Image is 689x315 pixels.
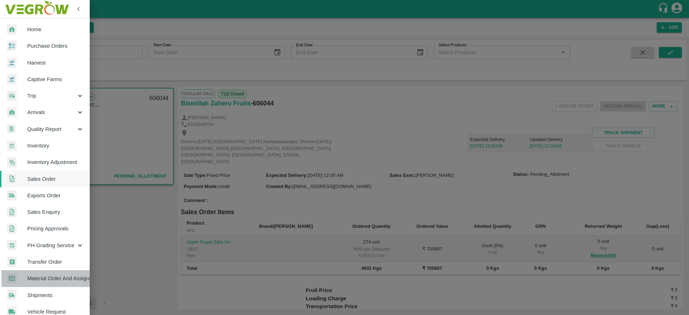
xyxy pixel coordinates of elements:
img: delivery [7,91,17,101]
img: shipments [7,290,17,300]
span: Exports Order [27,192,84,199]
span: Sales Order [27,175,84,183]
img: inventory [7,157,17,168]
img: whArrival [7,107,17,118]
span: Arrivals [27,108,76,116]
span: Inventory Adjustment [27,158,84,166]
img: qualityReport [7,124,16,133]
span: Transfer Order [27,258,84,266]
span: Harvest [27,59,84,67]
span: Shipments [27,291,84,299]
span: Inventory [27,142,84,150]
span: PH Grading Service [27,241,76,249]
span: Captive Farms [27,75,84,83]
span: Purchase Orders [27,42,84,50]
span: Material Order And Assignment [27,274,84,282]
span: Trip [27,92,76,100]
img: whArrival [7,24,17,35]
img: sales [7,224,17,234]
span: Sales Enquiry [27,208,84,216]
span: Pricing Approvals [27,225,84,232]
img: whTransfer [7,257,17,267]
span: Quality Report [27,125,76,133]
img: sales [7,207,17,217]
img: harvest [7,74,17,85]
img: harvest [7,57,17,68]
img: reciept [7,41,17,51]
span: Home [27,25,84,33]
img: whTracker [7,240,17,250]
img: shipments [7,190,17,201]
img: centralMaterial [7,273,17,284]
img: sales [7,174,17,184]
img: whInventory [7,141,17,151]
